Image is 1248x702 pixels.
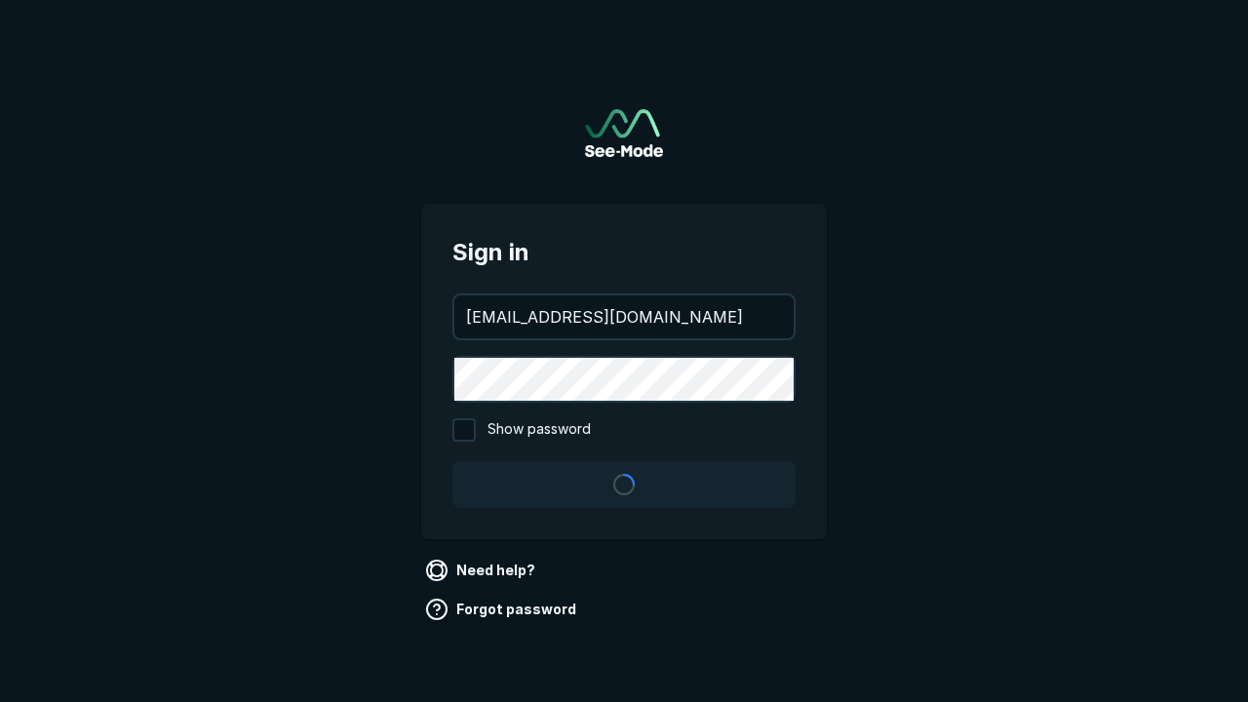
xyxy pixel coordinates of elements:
span: Show password [487,418,591,442]
input: your@email.com [454,295,794,338]
a: Go to sign in [585,109,663,157]
img: See-Mode Logo [585,109,663,157]
a: Need help? [421,555,543,586]
a: Forgot password [421,594,584,625]
span: Sign in [452,235,796,270]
